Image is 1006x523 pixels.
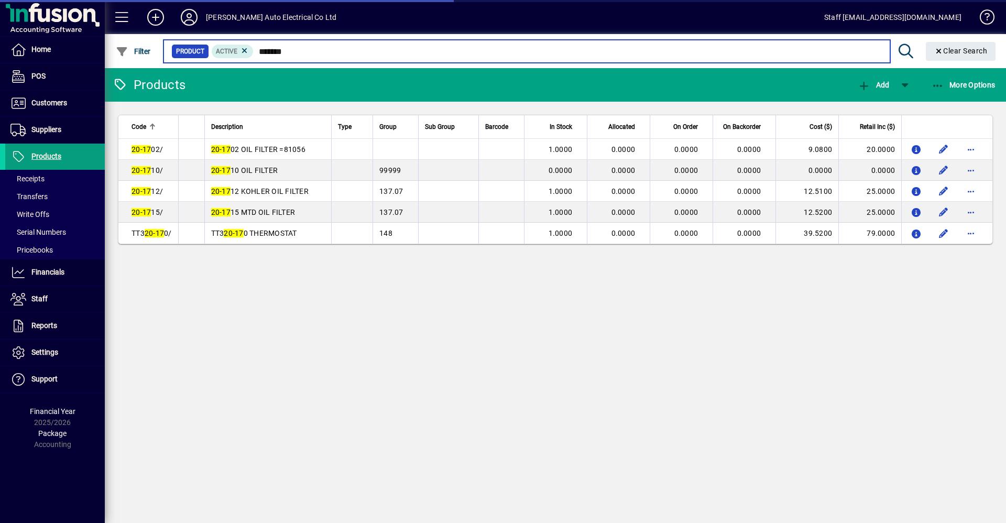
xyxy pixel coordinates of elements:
[31,45,51,53] span: Home
[425,121,455,133] span: Sub Group
[673,121,698,133] span: On Order
[31,99,67,107] span: Customers
[611,166,636,175] span: 0.0000
[139,8,172,27] button: Add
[860,121,895,133] span: Retail Inc ($)
[132,166,151,175] em: 20-17
[31,348,58,356] span: Settings
[5,313,105,339] a: Reports
[858,81,889,89] span: Add
[549,208,573,216] span: 1.0000
[775,223,838,244] td: 39.5200
[212,45,254,58] mat-chip: Activation Status: Active
[5,366,105,393] a: Support
[5,223,105,241] a: Serial Numbers
[379,187,403,195] span: 137.07
[775,202,838,223] td: 12.5200
[737,208,761,216] span: 0.0000
[963,225,979,242] button: More options
[10,192,48,201] span: Transfers
[10,210,49,219] span: Write Offs
[132,187,151,195] em: 20-17
[31,152,61,160] span: Products
[379,121,397,133] span: Group
[172,8,206,27] button: Profile
[531,121,582,133] div: In Stock
[338,121,366,133] div: Type
[737,166,761,175] span: 0.0000
[116,47,151,56] span: Filter
[145,229,164,237] em: 20-17
[5,259,105,286] a: Financials
[485,121,518,133] div: Barcode
[935,225,952,242] button: Edit
[594,121,644,133] div: Allocated
[379,229,392,237] span: 148
[929,75,998,94] button: More Options
[5,188,105,205] a: Transfers
[611,145,636,154] span: 0.0000
[206,9,336,26] div: [PERSON_NAME] Auto Electrical Co Ltd
[674,145,698,154] span: 0.0000
[972,2,993,36] a: Knowledge Base
[5,286,105,312] a: Staff
[935,183,952,200] button: Edit
[5,63,105,90] a: POS
[31,72,46,80] span: POS
[775,139,838,160] td: 9.0800
[549,166,573,175] span: 0.0000
[926,42,996,61] button: Clear
[132,229,172,237] span: TT3 0/
[211,145,305,154] span: 02 OIL FILTER =81056
[31,295,48,303] span: Staff
[963,204,979,221] button: More options
[963,141,979,158] button: More options
[838,160,901,181] td: 0.0000
[838,139,901,160] td: 20.0000
[216,48,237,55] span: Active
[775,181,838,202] td: 12.5100
[5,170,105,188] a: Receipts
[963,183,979,200] button: More options
[379,208,403,216] span: 137.07
[211,208,231,216] em: 20-17
[963,162,979,179] button: More options
[934,47,988,55] span: Clear Search
[132,208,151,216] em: 20-17
[132,187,163,195] span: 12/
[549,229,573,237] span: 1.0000
[211,166,231,175] em: 20-17
[211,145,231,154] em: 20-17
[723,121,761,133] span: On Backorder
[211,121,243,133] span: Description
[132,166,163,175] span: 10/
[10,175,45,183] span: Receipts
[550,121,572,133] span: In Stock
[211,166,278,175] span: 10 OIL FILTER
[737,187,761,195] span: 0.0000
[549,145,573,154] span: 1.0000
[824,9,961,26] div: Staff [EMAIL_ADDRESS][DOMAIN_NAME]
[935,162,952,179] button: Edit
[657,121,707,133] div: On Order
[224,229,243,237] em: 20-17
[211,229,297,237] span: TT3 0 THERMOSTAT
[211,187,231,195] em: 20-17
[176,46,204,57] span: Product
[674,166,698,175] span: 0.0000
[5,90,105,116] a: Customers
[132,121,146,133] span: Code
[674,229,698,237] span: 0.0000
[611,187,636,195] span: 0.0000
[10,228,66,236] span: Serial Numbers
[5,37,105,63] a: Home
[113,77,185,93] div: Products
[674,208,698,216] span: 0.0000
[31,125,61,134] span: Suppliers
[5,340,105,366] a: Settings
[338,121,352,133] span: Type
[5,241,105,259] a: Pricebooks
[113,42,154,61] button: Filter
[608,121,635,133] span: Allocated
[674,187,698,195] span: 0.0000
